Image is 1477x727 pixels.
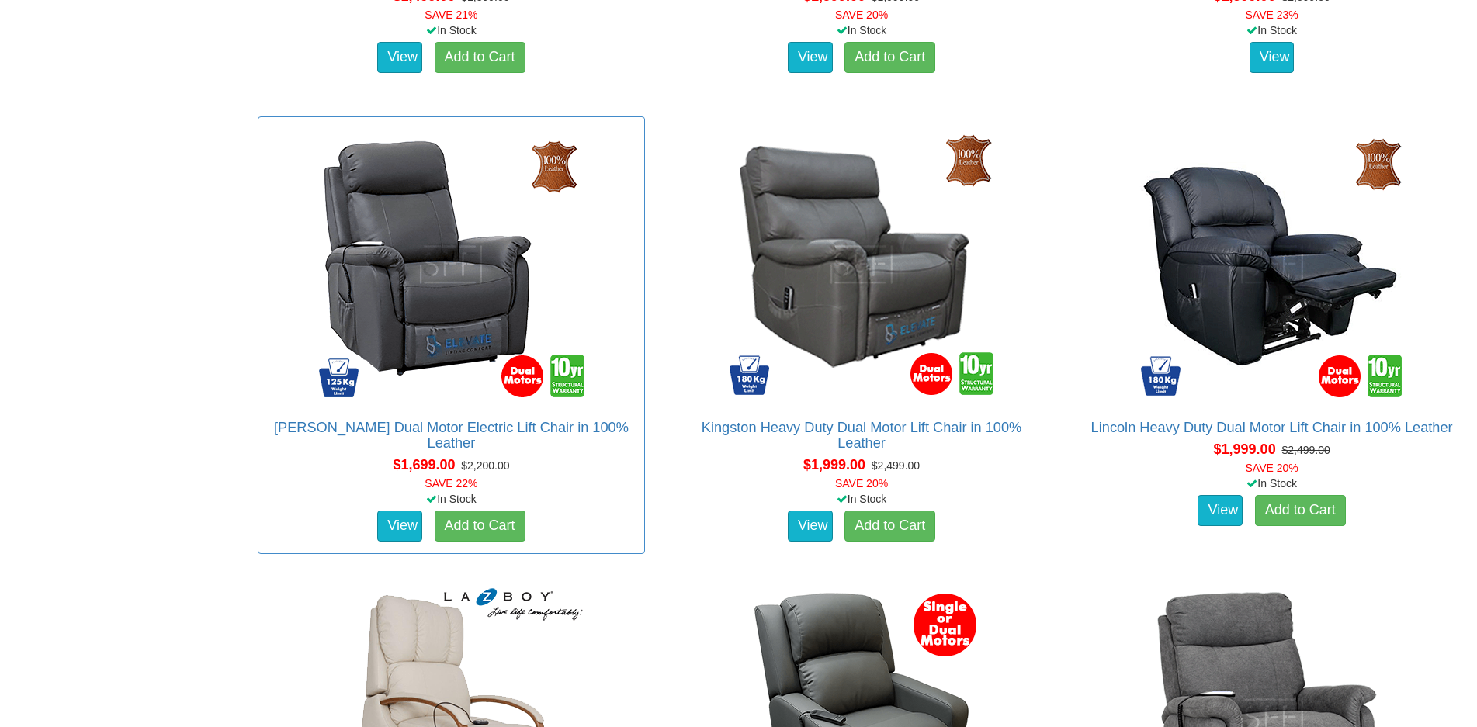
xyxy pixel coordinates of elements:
a: Add to Cart [844,42,935,73]
span: $1,999.00 [803,457,865,473]
a: [PERSON_NAME] Dual Motor Electric Lift Chair in 100% Leather [274,420,629,451]
a: View [1198,495,1243,526]
del: $2,200.00 [461,459,509,472]
div: In Stock [665,491,1059,507]
div: In Stock [255,491,648,507]
font: SAVE 20% [835,9,888,21]
del: $2,499.00 [1281,444,1330,456]
div: In Stock [255,23,648,38]
a: Add to Cart [435,511,525,542]
del: $2,499.00 [872,459,920,472]
div: In Stock [1075,23,1468,38]
a: Kingston Heavy Duty Dual Motor Lift Chair in 100% Leather [702,420,1021,451]
a: View [377,42,422,73]
a: View [788,42,833,73]
div: In Stock [1075,476,1468,491]
a: View [377,511,422,542]
div: In Stock [665,23,1059,38]
a: Lincoln Heavy Duty Dual Motor Lift Chair in 100% Leather [1091,420,1453,435]
img: Lincoln Heavy Duty Dual Motor Lift Chair in 100% Leather [1132,125,1412,404]
a: Add to Cart [1255,495,1346,526]
img: Dalton Dual Motor Electric Lift Chair in 100% Leather [311,125,591,404]
span: $1,999.00 [1214,441,1276,457]
font: SAVE 22% [425,477,477,490]
span: $1,699.00 [393,457,455,473]
font: SAVE 21% [425,9,477,21]
font: SAVE 20% [1246,462,1298,474]
font: SAVE 23% [1246,9,1298,21]
font: SAVE 20% [835,477,888,490]
a: View [1250,42,1295,73]
a: Add to Cart [844,511,935,542]
a: View [788,511,833,542]
img: Kingston Heavy Duty Dual Motor Lift Chair in 100% Leather [722,125,1001,404]
a: Add to Cart [435,42,525,73]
